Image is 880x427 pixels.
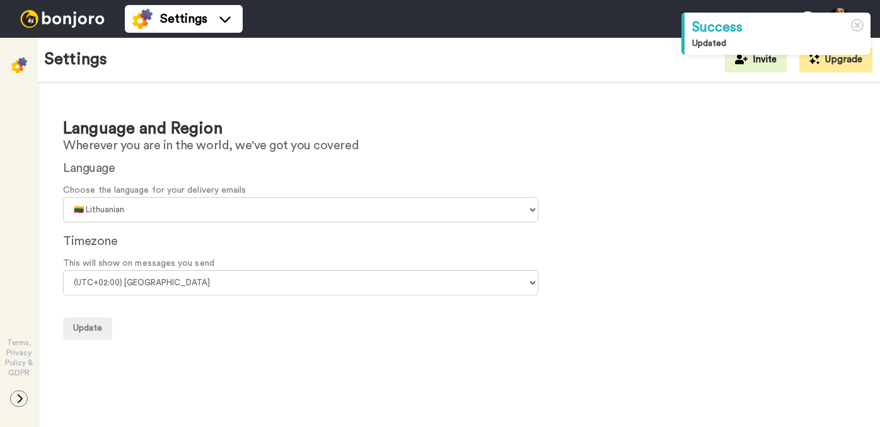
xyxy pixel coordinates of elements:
[63,232,117,251] label: Timezone
[799,47,872,72] button: Upgrade
[63,317,112,340] button: Update
[160,10,207,28] span: Settings
[692,37,863,50] div: Updated
[63,184,855,197] span: Choose the language for your delivery emails
[725,47,787,72] button: Invite
[63,120,855,138] h1: Language and Region
[11,57,27,73] img: settings-colored.svg
[63,159,115,178] label: Language
[73,324,102,333] span: Update
[63,257,855,270] span: This will show on messages you send
[63,139,855,152] h2: Wherever you are in the world, we've got you covered
[44,50,107,69] h1: Settings
[15,10,110,28] img: bj-logo-header-white.svg
[692,18,863,37] div: Success
[132,9,153,29] img: settings-colored.svg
